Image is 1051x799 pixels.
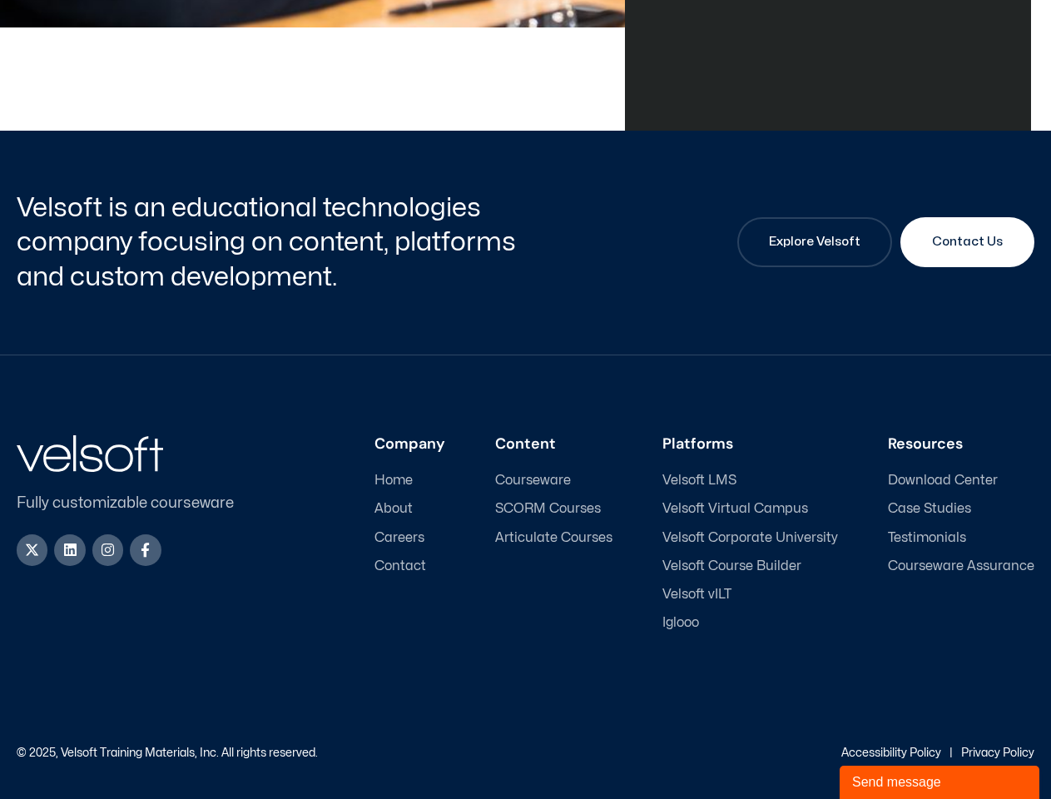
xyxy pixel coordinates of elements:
[662,501,838,517] a: Velsoft Virtual Campus
[374,501,445,517] a: About
[888,558,1034,574] a: Courseware Assurance
[495,473,612,489] a: Courseware
[662,615,838,631] a: Iglooo
[769,232,860,252] span: Explore Velsoft
[949,747,953,759] p: |
[662,558,801,574] span: Velsoft Course Builder
[662,587,731,603] span: Velsoft vILT
[841,747,941,758] a: Accessibility Policy
[17,191,522,295] h2: Velsoft is an educational technologies company focusing on content, platforms and custom developm...
[662,473,736,489] span: Velsoft LMS
[374,473,445,489] a: Home
[662,530,838,546] a: Velsoft Corporate University
[495,501,601,517] span: SCORM Courses
[374,530,424,546] span: Careers
[374,558,445,574] a: Contact
[374,530,445,546] a: Careers
[495,435,612,454] h3: Content
[374,501,413,517] span: About
[662,558,838,574] a: Velsoft Course Builder
[888,530,1034,546] a: Testimonials
[17,492,261,514] p: Fully customizable courseware
[888,435,1034,454] h3: Resources
[888,530,966,546] span: Testimonials
[961,747,1034,758] a: Privacy Policy
[17,747,318,759] p: © 2025, Velsoft Training Materials, Inc. All rights reserved.
[495,473,571,489] span: Courseware
[662,615,699,631] span: Iglooo
[495,501,612,517] a: SCORM Courses
[737,217,892,267] a: Explore Velsoft
[374,473,413,489] span: Home
[662,501,808,517] span: Velsoft Virtual Campus
[888,501,1034,517] a: Case Studies
[662,473,838,489] a: Velsoft LMS
[932,232,1003,252] span: Contact Us
[495,530,612,546] a: Articulate Courses
[374,558,426,574] span: Contact
[662,587,838,603] a: Velsoft vILT
[888,501,971,517] span: Case Studies
[662,435,838,454] h3: Platforms
[900,217,1034,267] a: Contact Us
[888,473,1034,489] a: Download Center
[840,762,1043,799] iframe: chat widget
[374,435,445,454] h3: Company
[888,473,998,489] span: Download Center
